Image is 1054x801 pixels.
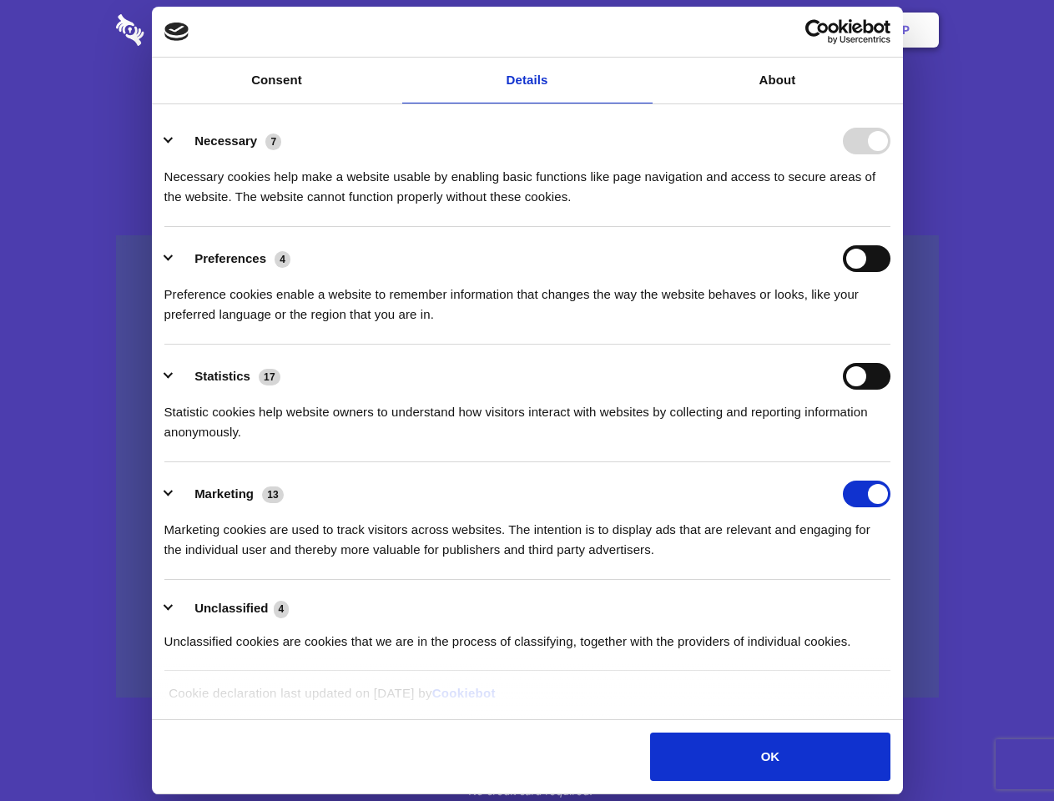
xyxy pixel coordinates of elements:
a: Wistia video thumbnail [116,235,939,698]
span: 17 [259,369,280,385]
div: Marketing cookies are used to track visitors across websites. The intention is to display ads tha... [164,507,890,560]
button: Statistics (17) [164,363,291,390]
a: Usercentrics Cookiebot - opens in a new window [744,19,890,44]
button: Marketing (13) [164,481,295,507]
button: Unclassified (4) [164,598,300,619]
div: Unclassified cookies are cookies that we are in the process of classifying, together with the pro... [164,619,890,652]
span: 13 [262,486,284,503]
button: OK [650,733,890,781]
span: 4 [275,251,290,268]
a: Consent [152,58,402,103]
div: Preference cookies enable a website to remember information that changes the way the website beha... [164,272,890,325]
label: Marketing [194,486,254,501]
h1: Eliminate Slack Data Loss. [116,75,939,135]
a: Contact [677,4,754,56]
a: Login [757,4,830,56]
a: Details [402,58,653,103]
span: 7 [265,133,281,150]
div: Cookie declaration last updated on [DATE] by [156,683,898,716]
iframe: Drift Widget Chat Controller [971,718,1034,781]
a: About [653,58,903,103]
div: Statistic cookies help website owners to understand how visitors interact with websites by collec... [164,390,890,442]
a: Pricing [490,4,562,56]
label: Preferences [194,251,266,265]
span: 4 [274,601,290,617]
a: Cookiebot [432,686,496,700]
button: Necessary (7) [164,128,292,154]
img: logo [164,23,189,41]
div: Necessary cookies help make a website usable by enabling basic functions like page navigation and... [164,154,890,207]
label: Necessary [194,133,257,148]
label: Statistics [194,369,250,383]
h4: Auto-redaction of sensitive data, encrypted data sharing and self-destructing private chats. Shar... [116,152,939,207]
img: logo-wordmark-white-trans-d4663122ce5f474addd5e946df7df03e33cb6a1c49d2221995e7729f52c070b2.svg [116,14,259,46]
button: Preferences (4) [164,245,301,272]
